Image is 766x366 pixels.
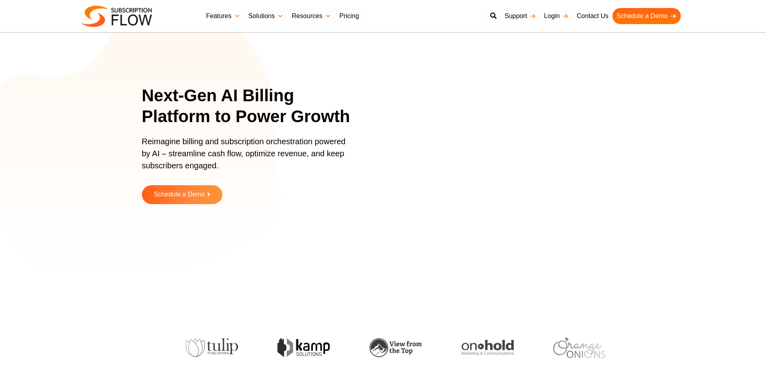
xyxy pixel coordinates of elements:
a: Resources [288,8,335,24]
a: Schedule a Demo [612,8,680,24]
a: Schedule a Demo [142,185,222,204]
img: onhold-marketing [462,340,514,356]
span: Schedule a Demo [154,191,205,198]
a: Support [501,8,540,24]
p: Reimagine billing and subscription orchestration powered by AI – streamline cash flow, optimize r... [142,135,351,180]
a: Contact Us [573,8,612,24]
a: Solutions [244,8,288,24]
a: Pricing [335,8,363,24]
a: Features [202,8,244,24]
img: orange-onions [553,337,606,358]
h1: Next-Gen AI Billing Platform to Power Growth [142,85,361,127]
img: kamp-solution [277,338,330,357]
a: Login [540,8,573,24]
img: view-from-the-top [370,338,422,357]
img: tulip-publishing [186,338,238,358]
img: Subscriptionflow [82,6,152,27]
